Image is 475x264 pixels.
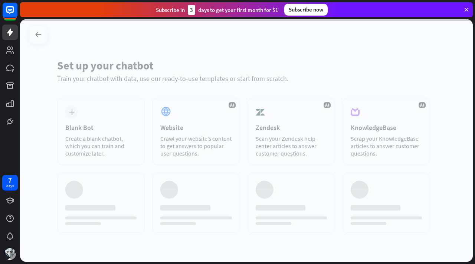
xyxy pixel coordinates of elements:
div: Subscribe in days to get your first month for $1 [156,5,278,15]
div: days [6,183,14,189]
div: 7 [8,177,12,183]
div: 3 [188,5,195,15]
a: 7 days [2,175,18,190]
div: Subscribe now [284,4,328,16]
